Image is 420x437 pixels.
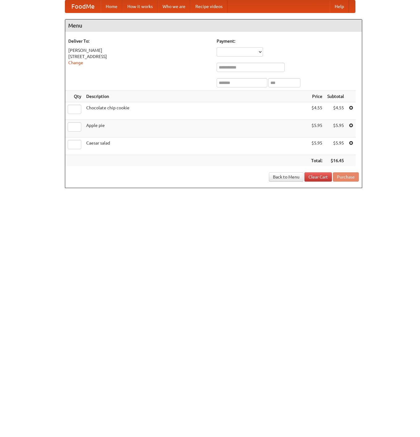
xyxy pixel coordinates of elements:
[84,120,309,137] td: Apple pie
[325,102,346,120] td: $4.55
[330,0,349,13] a: Help
[101,0,122,13] a: Home
[309,155,325,166] th: Total:
[269,172,303,182] a: Back to Menu
[68,47,210,53] div: [PERSON_NAME]
[309,91,325,102] th: Price
[158,0,190,13] a: Who we are
[325,137,346,155] td: $5.95
[333,172,359,182] button: Purchase
[309,120,325,137] td: $5.95
[325,120,346,137] td: $5.95
[84,102,309,120] td: Chocolate chip cookie
[217,38,359,44] h5: Payment:
[65,0,101,13] a: FoodMe
[68,53,210,60] div: [STREET_ADDRESS]
[325,91,346,102] th: Subtotal
[65,19,362,32] h4: Menu
[68,38,210,44] h5: Deliver To:
[122,0,158,13] a: How it works
[325,155,346,166] th: $16.45
[309,102,325,120] td: $4.55
[84,91,309,102] th: Description
[68,60,83,65] a: Change
[309,137,325,155] td: $5.95
[84,137,309,155] td: Caesar salad
[304,172,332,182] a: Clear Cart
[190,0,227,13] a: Recipe videos
[65,91,84,102] th: Qty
